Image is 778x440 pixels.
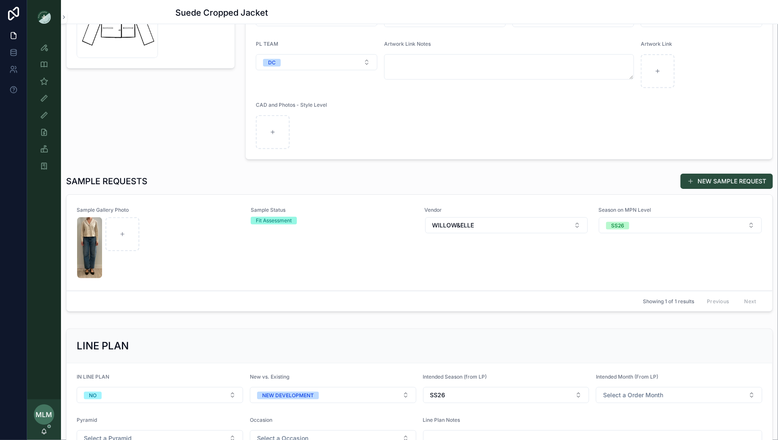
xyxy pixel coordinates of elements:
[432,221,474,230] span: WILLOW&ELLE
[268,59,276,66] div: DC
[599,217,762,233] button: Select Button
[66,175,147,187] h1: SAMPLE REQUESTS
[37,10,51,24] img: App logo
[425,217,588,233] button: Select Button
[256,217,292,224] div: Fit Assessment
[596,387,762,403] button: Select Button
[598,207,762,213] span: Season on MPN Level
[77,217,102,278] img: Screenshot-2025-09-04-at-9.33.59-AM.png
[250,417,272,423] span: Occasion
[641,41,672,47] span: Artwork Link
[425,207,589,213] span: Vendor
[89,392,97,399] div: NO
[256,54,377,70] button: Select Button
[251,207,415,213] span: Sample Status
[430,391,446,399] span: SS26
[77,207,241,213] span: Sample Gallery Photo
[611,222,624,230] div: SS26
[423,387,590,403] button: Select Button
[423,417,460,423] span: Line Plan Notes
[681,174,773,189] button: NEW SAMPLE REQUEST
[423,374,487,380] span: Intended Season (from LP)
[77,374,109,380] span: IN LINE PLAN
[250,374,289,380] span: New vs. Existing
[77,339,129,353] h2: LINE PLAN
[262,392,314,399] div: NEW DEVELOPMENT
[596,374,658,380] span: Intended Month (From LP)
[384,41,431,47] span: Artwork Link Notes
[250,387,416,403] button: Select Button
[176,7,269,19] h1: Suede Cropped Jacket
[77,387,243,403] button: Select Button
[36,410,53,420] span: MLM
[27,34,61,185] div: scrollable content
[603,391,663,399] span: Select a Order Month
[643,298,694,305] span: Showing 1 of 1 results
[256,102,327,108] span: CAD and Photos - Style Level
[66,195,772,291] a: Sample Gallery PhotoScreenshot-2025-09-04-at-9.33.59-AM.pngSample StatusFit AssessmentVendorSelec...
[256,41,278,47] span: PL TEAM
[77,417,97,423] span: Pyramid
